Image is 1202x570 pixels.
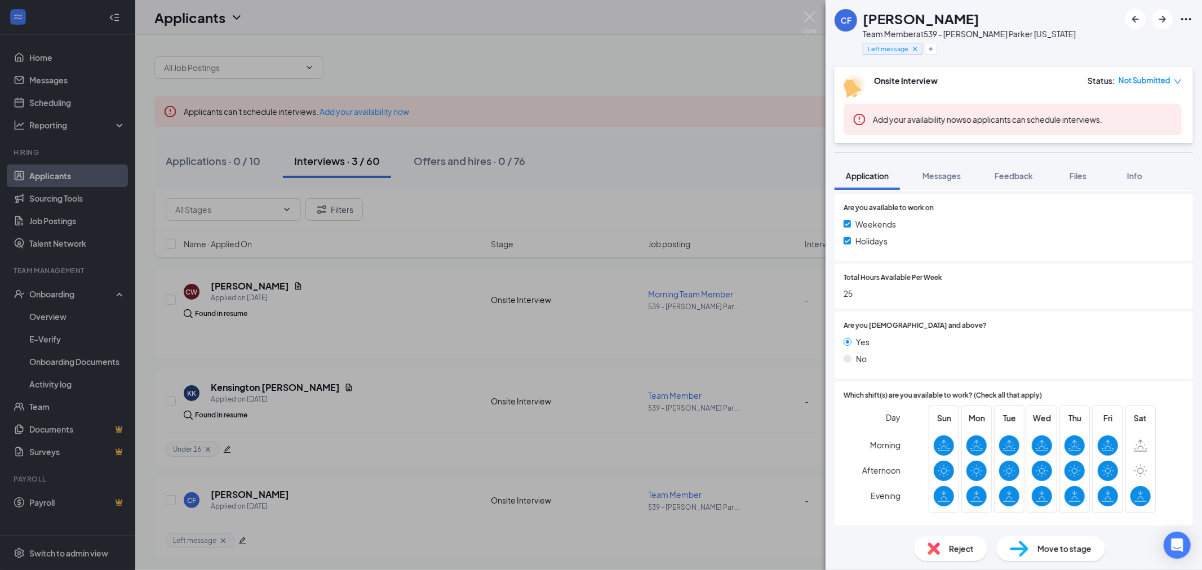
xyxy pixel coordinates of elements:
[1164,532,1191,559] div: Open Intercom Messenger
[844,203,934,213] span: Are you available to work on
[995,171,1033,181] span: Feedback
[1119,75,1170,86] span: Not Submitted
[966,412,987,424] span: Mon
[1179,12,1193,26] svg: Ellipses
[1064,412,1085,424] span: Thu
[1152,9,1173,29] button: ArrowRight
[1037,542,1092,555] span: Move to stage
[844,390,1042,401] span: Which shift(s) are you available to work? (Check all that apply)
[1174,78,1182,86] span: down
[1098,412,1118,424] span: Fri
[853,113,866,126] svg: Error
[863,9,979,28] h1: [PERSON_NAME]
[1032,412,1052,424] span: Wed
[862,460,901,480] span: Afternoon
[856,353,867,365] span: No
[871,486,901,506] span: Evening
[934,412,954,424] span: Sun
[868,44,908,54] span: Left message
[1129,12,1142,26] svg: ArrowLeftNew
[870,435,901,455] span: Morning
[841,15,851,26] div: CF
[1088,75,1115,86] div: Status :
[925,43,937,55] button: Plus
[999,412,1019,424] span: Tue
[911,45,919,53] svg: Cross
[844,273,942,283] span: Total Hours Available Per Week
[949,542,974,555] span: Reject
[886,411,901,424] span: Day
[1125,9,1146,29] button: ArrowLeftNew
[844,320,987,331] span: Are you [DEMOGRAPHIC_DATA] and above?
[844,287,1184,300] span: 25
[1127,171,1142,181] span: Info
[1156,12,1169,26] svg: ArrowRight
[1070,171,1086,181] span: Files
[855,218,896,230] span: Weekends
[846,171,889,181] span: Application
[863,28,1076,39] div: Team Member at 539 - [PERSON_NAME] Parker [US_STATE]
[856,336,870,348] span: Yes
[922,171,961,181] span: Messages
[873,114,1102,124] span: so applicants can schedule interviews.
[873,114,963,125] button: Add your availability now
[874,75,938,86] b: Onsite Interview
[928,46,934,52] svg: Plus
[855,235,888,247] span: Holidays
[1130,412,1151,424] span: Sat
